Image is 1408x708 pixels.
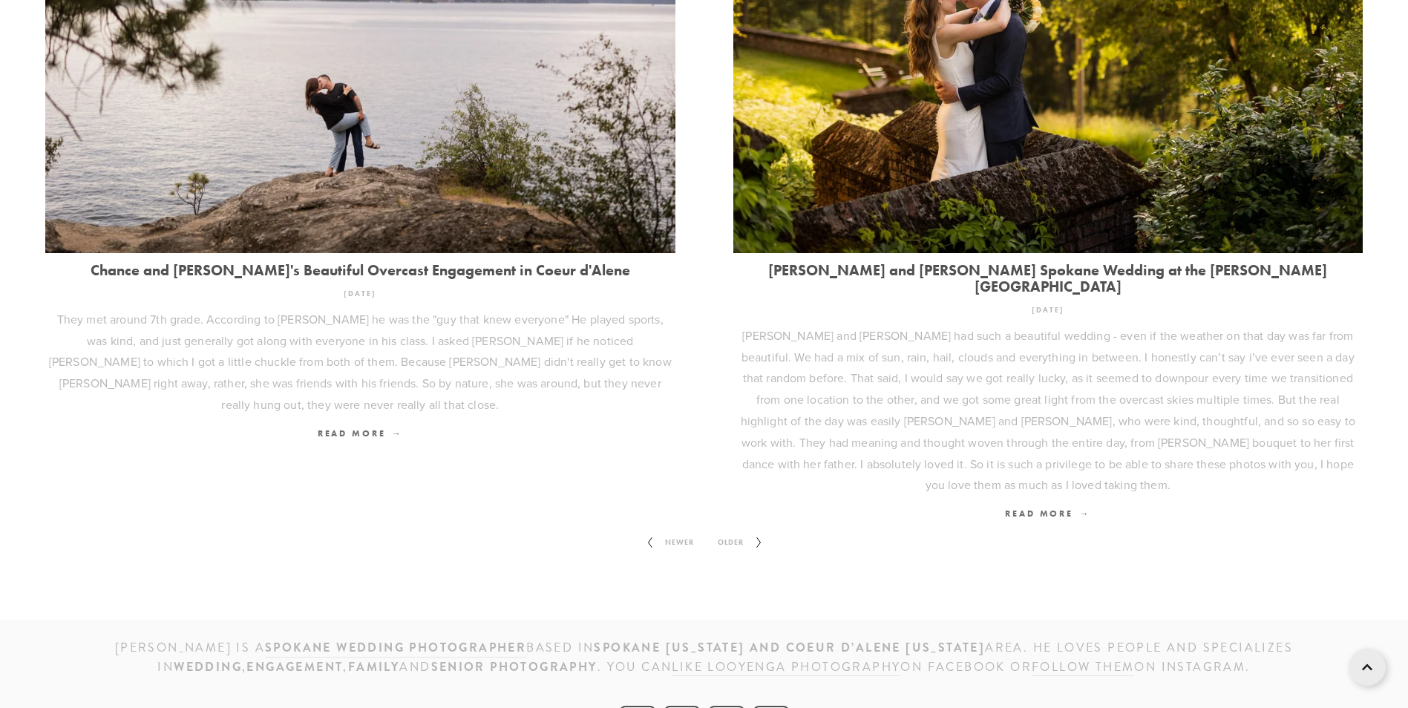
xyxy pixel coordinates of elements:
a: Newer [635,525,706,560]
a: [PERSON_NAME] and [PERSON_NAME] Spokane Wedding at the [PERSON_NAME][GEOGRAPHIC_DATA] [733,262,1363,295]
time: [DATE] [344,283,376,304]
a: Read More [733,503,1363,525]
strong: family [348,658,399,675]
strong: Spokane wedding photographer [265,639,526,656]
time: [DATE] [1032,300,1064,320]
p: They met around 7th grade. According to [PERSON_NAME] he was the "guy that knew everyone" He play... [45,309,675,416]
strong: SPOKANE [US_STATE] and Coeur d’Alene [US_STATE] [594,639,985,656]
strong: senior photography [431,658,597,675]
span: Read More [318,427,403,439]
a: Spokane wedding photographer [265,639,526,658]
span: Older [712,533,750,552]
a: Older [706,525,774,560]
p: [PERSON_NAME] and [PERSON_NAME] had such a beautiful wedding - even if the weather on that day wa... [733,325,1363,496]
strong: engagement [246,658,343,675]
a: Read More [45,423,675,445]
span: Newer [659,533,700,552]
a: follow them [1032,658,1134,677]
span: Read More [1005,508,1090,519]
h3: [PERSON_NAME] is a based IN area. He loves people and specializes in , , and . You can on Faceboo... [45,638,1363,676]
strong: wedding [174,658,242,675]
a: Chance and [PERSON_NAME]'s Beautiful Overcast Engagement in Coeur d'Alene [45,262,675,278]
a: like Looyenga Photography [672,658,900,677]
